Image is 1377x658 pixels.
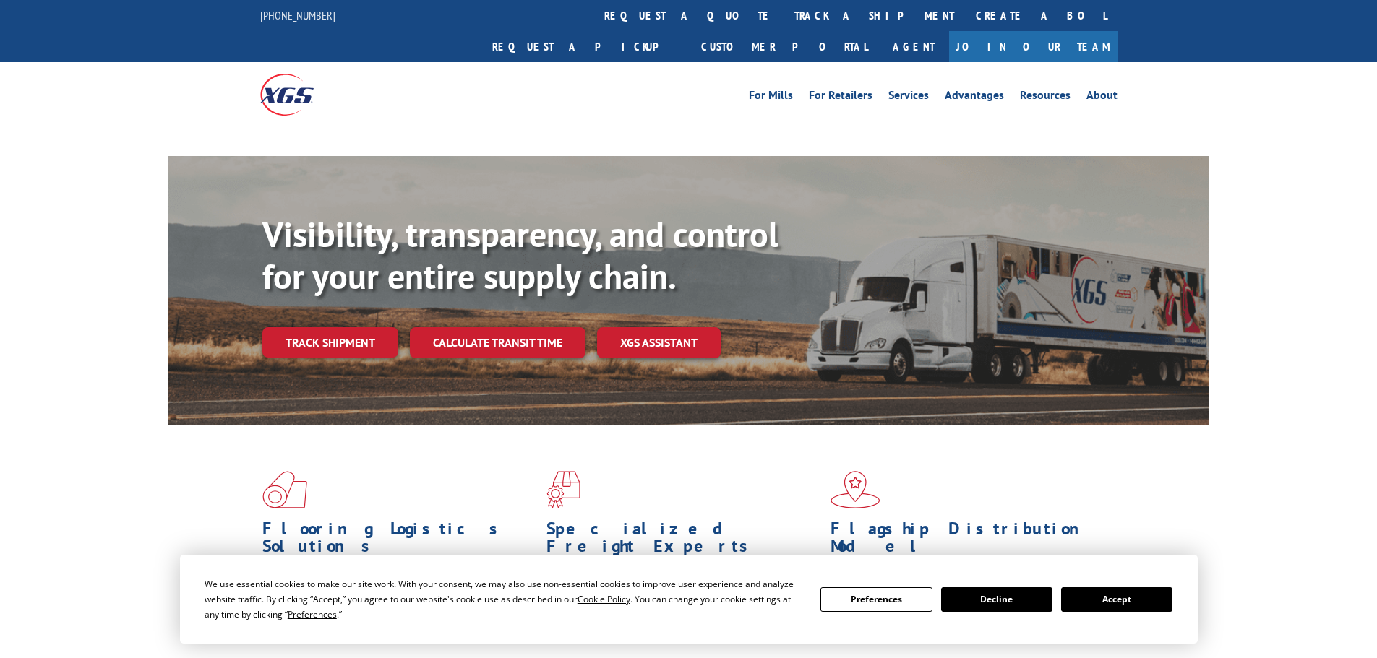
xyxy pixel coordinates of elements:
[546,520,820,562] h1: Specialized Freight Experts
[481,31,690,62] a: Request a pickup
[831,471,880,508] img: xgs-icon-flagship-distribution-model-red
[878,31,949,62] a: Agent
[1086,90,1118,105] a: About
[831,520,1104,562] h1: Flagship Distribution Model
[262,520,536,562] h1: Flooring Logistics Solutions
[949,31,1118,62] a: Join Our Team
[809,90,872,105] a: For Retailers
[288,608,337,620] span: Preferences
[578,593,630,605] span: Cookie Policy
[820,587,932,612] button: Preferences
[888,90,929,105] a: Services
[260,8,335,22] a: [PHONE_NUMBER]
[1020,90,1071,105] a: Resources
[945,90,1004,105] a: Advantages
[205,576,803,622] div: We use essential cookies to make our site work. With your consent, we may also use non-essential ...
[410,327,585,358] a: Calculate transit time
[180,555,1198,644] div: Cookie Consent Prompt
[262,212,778,298] b: Visibility, transparency, and control for your entire supply chain.
[749,90,793,105] a: For Mills
[546,471,580,508] img: xgs-icon-focused-on-flooring-red
[597,327,721,358] a: XGS ASSISTANT
[690,31,878,62] a: Customer Portal
[262,327,398,358] a: Track shipment
[262,471,307,508] img: xgs-icon-total-supply-chain-intelligence-red
[941,587,1052,612] button: Decline
[1061,587,1172,612] button: Accept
